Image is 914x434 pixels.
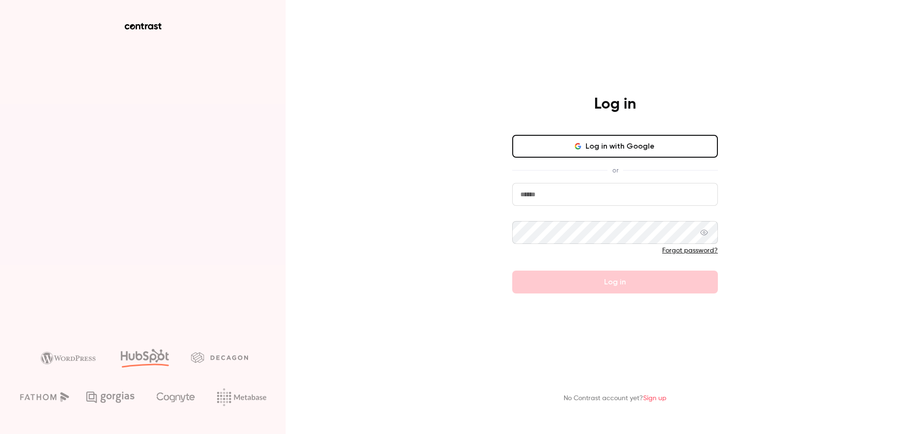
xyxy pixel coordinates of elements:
[564,394,666,404] p: No Contrast account yet?
[512,135,718,158] button: Log in with Google
[594,95,636,114] h4: Log in
[607,165,623,175] span: or
[643,395,666,402] a: Sign up
[191,352,248,363] img: decagon
[662,247,718,254] a: Forgot password?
